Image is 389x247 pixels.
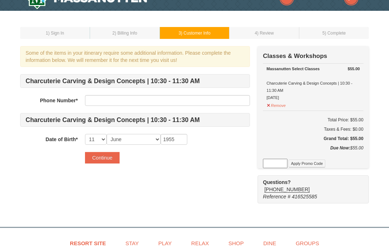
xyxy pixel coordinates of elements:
div: Taxes & Fees: $0.00 [263,126,363,133]
div: Charcuterie Carving & Design Concepts | 10:30 - 11:30 AM [DATE] [267,65,360,101]
input: YYYY [161,134,187,145]
small: 3 [179,31,211,36]
strong: Classes & Workshops [263,53,327,59]
h4: Charcuterie Carving & Design Concepts | 10:30 - 11:30 AM [20,113,250,127]
span: ) Complete [325,31,346,36]
div: Some of the items in your itinerary require some additional information. Please complete the info... [20,46,250,67]
small: 4 [255,31,274,36]
span: Reference # [263,194,290,199]
span: 416525585 [292,194,317,199]
span: ) Sign In [48,31,64,36]
strong: Questions? [263,179,291,185]
small: 5 [322,31,346,36]
strong: Due Now: [330,145,350,151]
h6: Total Price: $55.00 [263,116,363,123]
span: ) Billing Info [115,31,137,36]
button: Continue [85,152,120,163]
strong: $55.00 [348,65,360,72]
button: Apply Promo Code [289,160,325,167]
span: ) Review [257,31,274,36]
span: ) Customer Info [181,31,210,36]
h4: Charcuterie Carving & Design Concepts | 10:30 - 11:30 AM [20,74,250,88]
strong: Date of Birth* [46,136,78,142]
div: $55.00 [263,144,363,159]
h5: Grand Total: $55.00 [263,135,363,142]
div: Massanutten Select Classes [267,65,360,72]
small: 1 [46,31,64,36]
small: 2 [112,31,137,36]
strong: Phone Number* [40,98,78,103]
button: Remove [267,100,286,109]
